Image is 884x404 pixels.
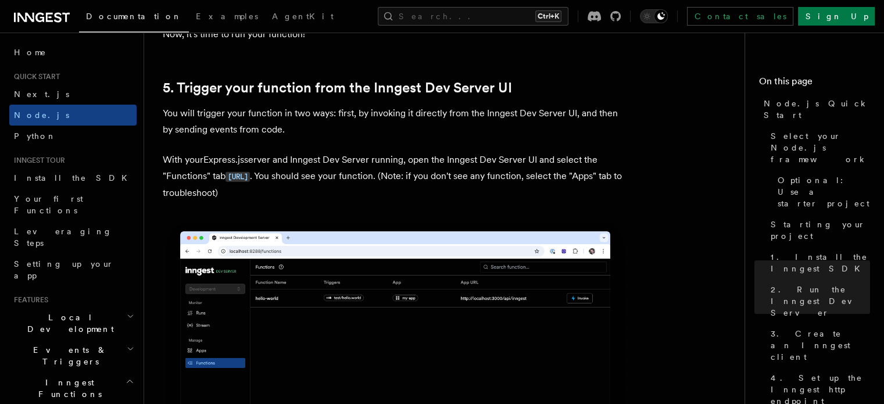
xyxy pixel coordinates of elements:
span: Python [14,131,56,141]
a: Examples [189,3,265,31]
p: With your Express.js server and Inngest Dev Server running, open the Inngest Dev Server UI and se... [163,152,628,201]
a: Node.js Quick Start [759,93,870,126]
a: Select your Node.js framework [766,126,870,170]
a: Python [9,126,137,146]
span: Next.js [14,90,69,99]
button: Toggle dark mode [640,9,668,23]
span: Quick start [9,72,60,81]
button: Local Development [9,307,137,339]
span: Documentation [86,12,182,21]
a: Node.js [9,105,137,126]
a: Optional: Use a starter project [773,170,870,214]
a: 1. Install the Inngest SDK [766,246,870,279]
span: Local Development [9,312,127,335]
p: You will trigger your function in two ways: first, by invoking it directly from the Inngest Dev S... [163,105,628,138]
a: Documentation [79,3,189,33]
span: Home [14,47,46,58]
button: Search...Ctrl+K [378,7,568,26]
a: 5. Trigger your function from the Inngest Dev Server UI [163,80,512,96]
span: Events & Triggers [9,344,127,367]
code: [URL] [226,172,250,182]
span: Your first Functions [14,194,83,215]
a: Sign Up [798,7,875,26]
span: Features [9,295,48,305]
kbd: Ctrl+K [535,10,561,22]
p: Now, it's time to run your function! [163,26,628,42]
span: Node.js Quick Start [764,98,870,121]
span: Optional: Use a starter project [778,174,870,209]
span: Inngest Functions [9,377,126,400]
a: Leveraging Steps [9,221,137,253]
span: Inngest tour [9,156,65,165]
span: 1. Install the Inngest SDK [771,251,870,274]
span: Select your Node.js framework [771,130,870,165]
a: Your first Functions [9,188,137,221]
span: Node.js [14,110,69,120]
span: AgentKit [272,12,334,21]
a: AgentKit [265,3,341,31]
span: Setting up your app [14,259,114,280]
span: Starting your project [771,219,870,242]
a: Home [9,42,137,63]
a: Contact sales [687,7,793,26]
a: Setting up your app [9,253,137,286]
span: Leveraging Steps [14,227,112,248]
a: 2. Run the Inngest Dev Server [766,279,870,323]
a: Starting your project [766,214,870,246]
a: Install the SDK [9,167,137,188]
h4: On this page [759,74,870,93]
a: Next.js [9,84,137,105]
a: [URL] [226,170,250,181]
a: 3. Create an Inngest client [766,323,870,367]
button: Events & Triggers [9,339,137,372]
span: 2. Run the Inngest Dev Server [771,284,870,319]
span: Examples [196,12,258,21]
span: Install the SDK [14,173,134,183]
span: 3. Create an Inngest client [771,328,870,363]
